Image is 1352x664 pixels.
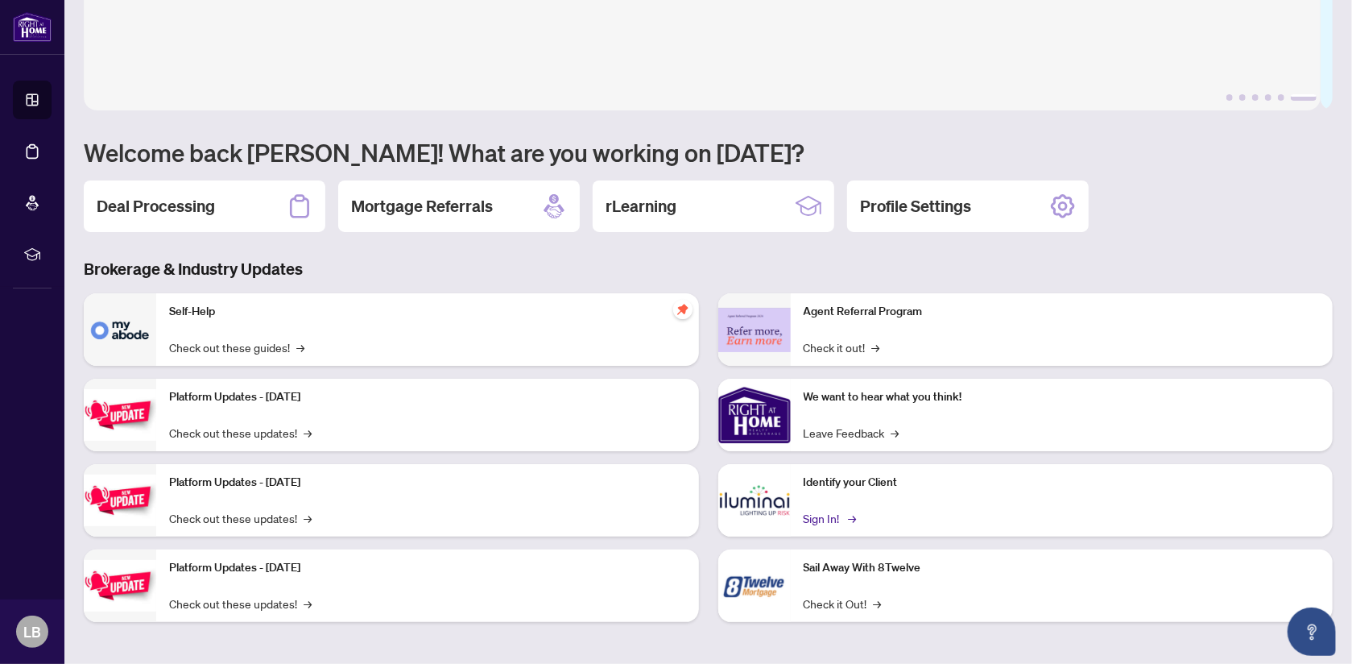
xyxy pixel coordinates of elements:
button: 2 [1239,94,1246,101]
p: Self-Help [169,303,686,321]
h2: rLearning [606,195,676,218]
a: Check it Out!→ [804,595,882,612]
img: Platform Updates - June 23, 2025 [84,560,156,611]
span: → [304,509,312,527]
img: Platform Updates - July 21, 2025 [84,389,156,440]
h2: Profile Settings [860,195,971,218]
img: Self-Help [84,293,156,366]
img: Agent Referral Program [718,308,791,352]
button: Open asap [1288,608,1336,656]
p: Platform Updates - [DATE] [169,388,686,406]
h3: Brokerage & Industry Updates [84,258,1333,280]
p: Sail Away With 8Twelve [804,559,1321,577]
a: Sign In!→ [804,509,854,527]
a: Leave Feedback→ [804,424,899,442]
button: 4 [1265,94,1271,101]
p: Platform Updates - [DATE] [169,559,686,577]
h1: Welcome back [PERSON_NAME]! What are you working on [DATE]? [84,137,1333,168]
img: Platform Updates - July 8, 2025 [84,475,156,525]
p: Platform Updates - [DATE] [169,474,686,492]
a: Check out these updates!→ [169,424,312,442]
span: → [891,424,899,442]
h2: Deal Processing [97,195,215,218]
button: 3 [1252,94,1259,101]
span: → [304,424,312,442]
button: 6 [1291,94,1317,101]
img: We want to hear what you think! [718,379,791,451]
span: → [304,595,312,612]
button: 5 [1278,94,1284,101]
a: Check out these updates!→ [169,595,312,612]
a: Check out these guides!→ [169,338,304,356]
span: → [872,338,880,356]
a: Check it out!→ [804,338,880,356]
a: Check out these updates!→ [169,509,312,527]
span: → [874,595,882,612]
img: Sail Away With 8Twelve [718,550,791,622]
span: → [296,338,304,356]
p: We want to hear what you think! [804,388,1321,406]
p: Identify your Client [804,474,1321,492]
img: Identify your Client [718,464,791,537]
h2: Mortgage Referrals [351,195,493,218]
img: logo [13,12,52,42]
span: pushpin [673,300,693,319]
span: → [849,509,857,527]
p: Agent Referral Program [804,303,1321,321]
button: 1 [1226,94,1233,101]
span: LB [23,620,41,643]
